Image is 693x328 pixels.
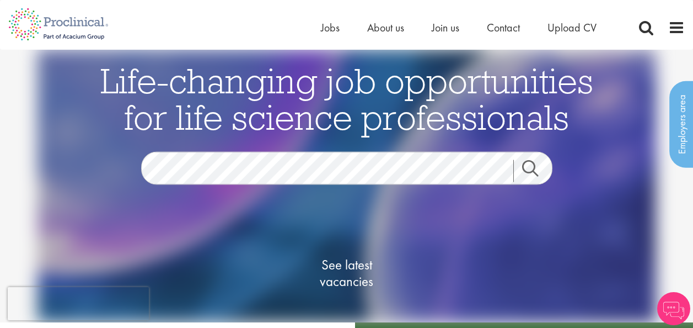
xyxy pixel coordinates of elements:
span: Life-changing job opportunities for life science professionals [100,58,593,139]
iframe: reCAPTCHA [8,287,149,320]
span: See latest vacancies [292,256,402,289]
img: Chatbot [657,292,690,325]
a: Join us [432,20,459,35]
a: About us [367,20,404,35]
a: Job search submit button [513,160,561,182]
img: candidate home [37,50,656,322]
a: Upload CV [547,20,597,35]
a: Jobs [321,20,340,35]
a: Contact [487,20,520,35]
